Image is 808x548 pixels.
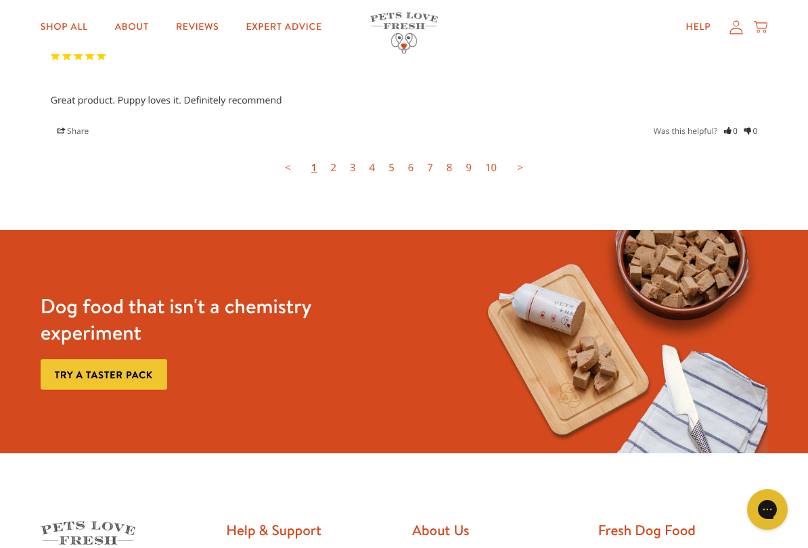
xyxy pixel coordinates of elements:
[598,521,768,539] h2: Fresh Dog Food
[420,154,440,181] a: Page 7
[744,125,757,137] a: Rate review as not helpful
[654,124,758,138] div: Was this helpful?
[675,14,722,41] a: Help
[226,521,396,539] h2: Help & Support
[478,154,503,181] a: Page 10
[104,14,160,41] a: About
[49,50,107,62] span: 5-Star Rating Review
[382,154,401,181] a: Page 5
[412,521,582,539] h2: About Us
[724,125,738,137] a: Rate review as helpful
[41,293,337,346] h3: Dog food that isn't a chemistry experiment
[235,14,332,41] a: Expert Advice
[740,484,794,534] iframe: Gorgias live chat messenger
[51,158,758,177] ul: Reviews Pagination
[471,230,767,454] img: Fussy
[459,154,478,181] a: Page 9
[401,154,421,181] a: Page 6
[51,94,758,108] p: Great product. Puppy loves it. Definitely recommend
[305,154,324,181] a: Page 1
[724,124,738,138] i: 0
[343,154,363,181] a: Page 3
[440,154,459,181] a: Page 8
[30,14,99,41] a: Shop All
[744,124,757,138] i: 0
[370,12,438,53] img: Pets Love Fresh
[41,359,167,390] a: Try a taster pack
[165,14,229,41] a: Reviews
[363,154,382,181] a: Page 4
[510,154,530,181] a: Next page
[51,124,96,138] span: Share
[323,154,343,181] a: Page 2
